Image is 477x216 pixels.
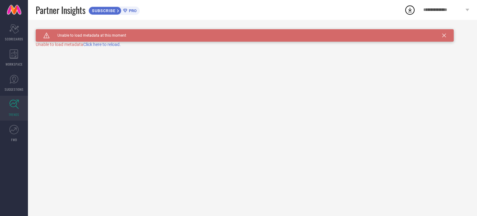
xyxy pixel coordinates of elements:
span: SUBSCRIBE [89,8,117,13]
span: Partner Insights [36,4,85,16]
span: WORKSPACE [6,62,23,67]
div: Open download list [404,4,416,16]
span: TRENDS [9,112,19,117]
h1: TRENDS [36,29,54,34]
span: Unable to load metadata at this moment [50,33,126,38]
div: Unable to load metadata [36,42,469,47]
span: SUGGESTIONS [5,87,24,92]
span: PRO [127,8,137,13]
a: SUBSCRIBEPRO [89,5,140,15]
span: FWD [11,137,17,142]
span: Click here to reload. [83,42,121,47]
span: SCORECARDS [5,37,23,41]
